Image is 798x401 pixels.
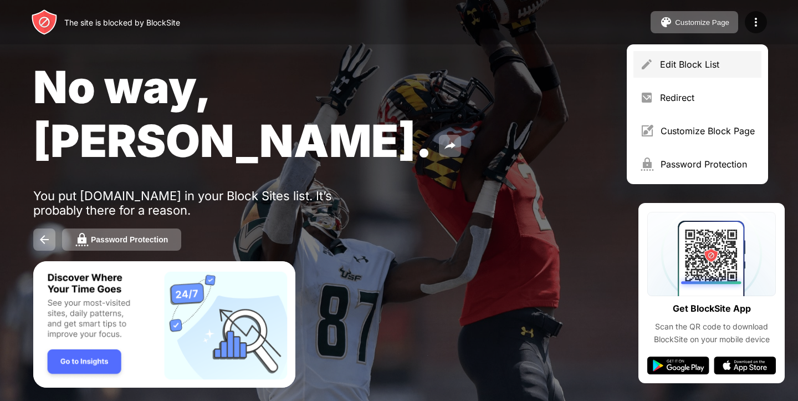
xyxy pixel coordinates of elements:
[62,229,181,251] button: Password Protection
[640,124,654,138] img: menu-customize.svg
[33,261,295,388] iframe: Banner
[640,58,653,71] img: menu-pencil.svg
[33,189,376,217] div: You put [DOMAIN_NAME] in your Block Sites list. It’s probably there for a reason.
[660,59,755,70] div: Edit Block List
[659,16,673,29] img: pallet.svg
[661,159,755,170] div: Password Protection
[640,158,654,171] img: menu-password.svg
[640,91,653,104] img: menu-redirect.svg
[91,235,168,244] div: Password Protection
[749,16,763,29] img: menu-icon.svg
[647,357,709,374] img: google-play.svg
[661,125,755,136] div: Customize Block Page
[38,233,51,246] img: back.svg
[660,92,755,103] div: Redirect
[33,60,432,167] span: No way, [PERSON_NAME].
[443,139,457,153] img: share.svg
[675,18,729,27] div: Customize Page
[75,233,89,246] img: password.svg
[651,11,738,33] button: Customize Page
[64,18,180,27] div: The site is blocked by BlockSite
[714,357,776,374] img: app-store.svg
[647,321,776,346] div: Scan the QR code to download BlockSite on your mobile device
[31,9,58,35] img: header-logo.svg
